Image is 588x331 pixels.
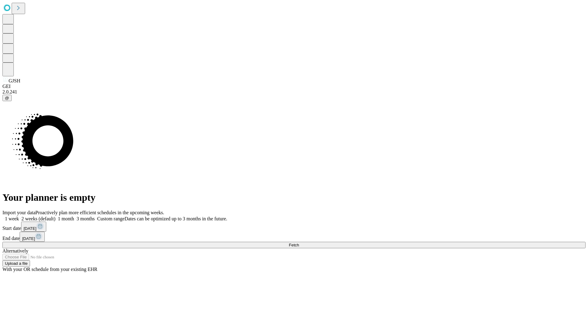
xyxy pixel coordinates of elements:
span: GJSH [9,78,20,83]
div: GEI [2,84,586,89]
span: [DATE] [22,236,35,241]
span: [DATE] [24,226,36,231]
span: Proactively plan more efficient schedules in the upcoming weeks. [36,210,164,215]
button: [DATE] [20,232,45,242]
span: Alternatively [2,248,28,253]
button: [DATE] [21,222,46,232]
span: 1 month [58,216,74,221]
button: Fetch [2,242,586,248]
button: @ [2,95,12,101]
span: 2 weeks (default) [21,216,55,221]
span: Custom range [97,216,124,221]
span: Fetch [289,243,299,247]
div: 2.0.241 [2,89,586,95]
span: @ [5,96,9,100]
span: Import your data [2,210,36,215]
button: Upload a file [2,260,30,267]
div: Start date [2,222,586,232]
span: 1 week [5,216,19,221]
span: Dates can be optimized up to 3 months in the future. [125,216,227,221]
span: With your OR schedule from your existing EHR [2,267,97,272]
h1: Your planner is empty [2,192,586,203]
div: End date [2,232,586,242]
span: 3 months [77,216,95,221]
